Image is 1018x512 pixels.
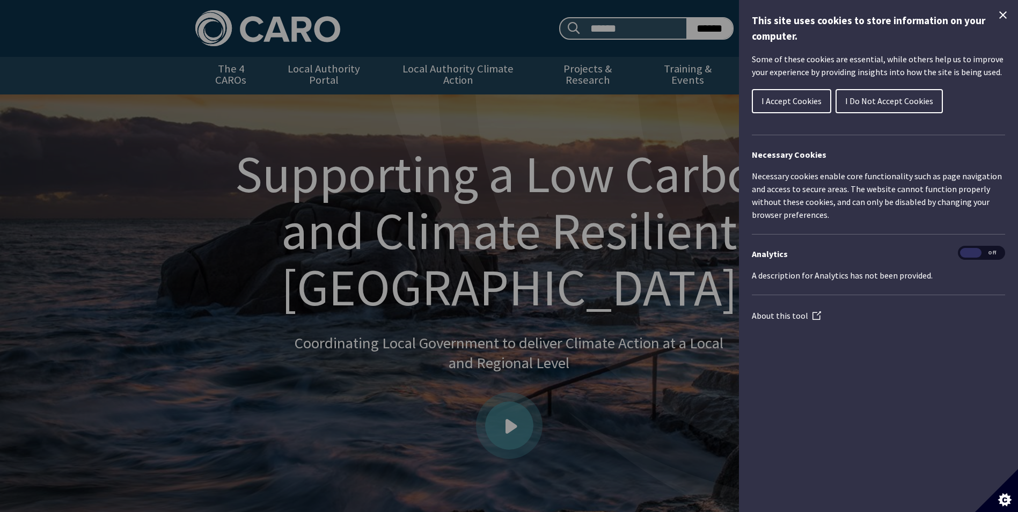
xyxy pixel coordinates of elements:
[752,53,1005,78] p: Some of these cookies are essential, while others help us to improve your experience by providing...
[997,9,1009,21] button: Close Cookie Control
[752,89,831,113] button: I Accept Cookies
[752,13,1005,44] h1: This site uses cookies to store information on your computer.
[975,469,1018,512] button: Set cookie preferences
[845,96,933,106] span: I Do Not Accept Cookies
[752,170,1005,221] p: Necessary cookies enable core functionality such as page navigation and access to secure areas. T...
[761,96,822,106] span: I Accept Cookies
[752,269,1005,282] p: A description for Analytics has not been provided.
[982,248,1003,258] span: Off
[752,310,821,321] a: About this tool
[752,148,1005,161] h2: Necessary Cookies
[752,247,1005,260] h3: Analytics
[836,89,943,113] button: I Do Not Accept Cookies
[960,248,982,258] span: On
